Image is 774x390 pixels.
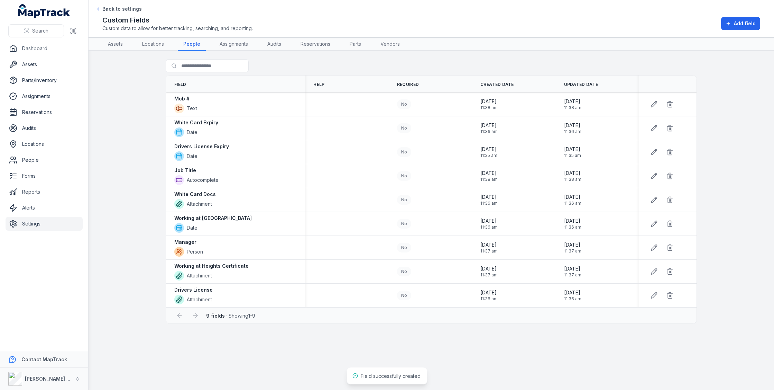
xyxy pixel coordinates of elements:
[6,169,83,183] a: Forms
[102,38,128,51] a: Assets
[564,265,581,272] span: [DATE]
[480,98,498,105] span: [DATE]
[187,129,197,136] span: Date
[187,153,197,160] span: Date
[564,153,581,158] span: 11:35 am
[214,38,254,51] a: Assignments
[397,99,411,109] div: No
[564,224,581,230] span: 11:36 am
[564,289,581,302] time: 26/09/2025, 11:36:30 am
[480,289,498,296] span: [DATE]
[480,122,498,134] time: 26/09/2025, 11:36:13 am
[397,82,419,87] span: Required
[721,17,760,30] button: Add field
[480,218,498,224] span: [DATE]
[480,129,498,134] span: 11:36 am
[206,313,255,319] span: · Showing 1 - 9
[18,4,70,18] a: MapTrack
[564,129,581,134] span: 11:36 am
[480,82,514,87] span: Created Date
[564,194,581,201] span: [DATE]
[375,38,405,51] a: Vendors
[564,218,581,230] time: 26/09/2025, 11:36:05 am
[480,265,498,272] span: [DATE]
[480,153,497,158] span: 11:35 am
[262,38,287,51] a: Audits
[6,121,83,135] a: Audits
[95,6,142,12] a: Back to settings
[480,296,498,302] span: 11:36 am
[102,6,142,12] span: Back to settings
[734,20,756,27] span: Add field
[187,272,212,279] span: Attachment
[480,105,498,110] span: 11:38 am
[187,224,197,231] span: Date
[187,201,212,207] span: Attachment
[564,105,581,110] span: 11:38 am
[480,122,498,129] span: [DATE]
[6,42,83,55] a: Dashboard
[187,296,212,303] span: Attachment
[397,147,411,157] div: No
[480,170,498,177] span: [DATE]
[564,265,581,278] time: 26/09/2025, 11:37:03 am
[102,15,253,25] h2: Custom Fields
[206,313,225,319] strong: 9 fields
[344,38,367,51] a: Parts
[564,218,581,224] span: [DATE]
[564,248,581,254] span: 11:37 am
[21,356,67,362] strong: Contact MapTrack
[480,146,497,153] span: [DATE]
[480,218,498,230] time: 26/09/2025, 11:36:05 am
[564,272,581,278] span: 11:37 am
[397,195,411,205] div: No
[480,201,498,206] span: 11:36 am
[564,98,581,105] span: [DATE]
[564,289,581,296] span: [DATE]
[174,239,196,246] strong: Manager
[397,123,411,133] div: No
[187,248,203,255] span: Person
[564,177,581,182] span: 11:38 am
[397,267,411,276] div: No
[564,241,581,254] time: 26/09/2025, 11:37:37 am
[564,170,581,182] time: 26/09/2025, 11:38:22 am
[564,146,581,158] time: 26/09/2025, 11:35:54 am
[187,105,197,112] span: Text
[6,137,83,151] a: Locations
[174,286,213,293] strong: Drivers License
[6,57,83,71] a: Assets
[480,146,497,158] time: 26/09/2025, 11:35:54 am
[397,219,411,229] div: No
[174,191,216,198] strong: White Card Docs
[564,82,598,87] span: Updated Date
[6,89,83,103] a: Assignments
[6,217,83,231] a: Settings
[564,194,581,206] time: 26/09/2025, 11:36:45 am
[102,25,253,32] span: Custom data to allow for better tracking, searching, and reporting.
[8,24,64,37] button: Search
[174,263,249,269] strong: Working at Heights Certificate
[564,170,581,177] span: [DATE]
[6,153,83,167] a: People
[313,82,324,87] span: Help
[480,177,498,182] span: 11:38 am
[178,38,206,51] a: People
[397,243,411,252] div: No
[480,170,498,182] time: 26/09/2025, 11:38:22 am
[480,248,498,254] span: 11:37 am
[397,291,411,300] div: No
[174,119,218,126] strong: White Card Expiry
[25,376,114,382] strong: [PERSON_NAME] Asset Maintenance
[174,215,252,222] strong: Working at [GEOGRAPHIC_DATA]
[480,241,498,248] span: [DATE]
[361,373,422,379] span: Field successfully created!
[564,122,581,129] span: [DATE]
[32,27,48,34] span: Search
[480,241,498,254] time: 26/09/2025, 11:37:37 am
[137,38,169,51] a: Locations
[480,272,498,278] span: 11:37 am
[564,296,581,302] span: 11:36 am
[564,122,581,134] time: 26/09/2025, 11:36:18 am
[6,201,83,215] a: Alerts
